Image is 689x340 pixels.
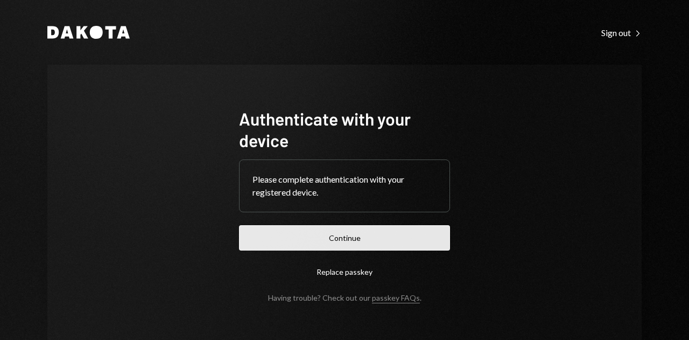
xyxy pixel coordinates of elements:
div: Please complete authentication with your registered device. [252,173,437,199]
a: Sign out [601,26,642,38]
div: Sign out [601,27,642,38]
h1: Authenticate with your device [239,108,450,151]
button: Replace passkey [239,259,450,285]
a: passkey FAQs [372,293,420,303]
button: Continue [239,225,450,251]
div: Having trouble? Check out our . [268,293,421,302]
